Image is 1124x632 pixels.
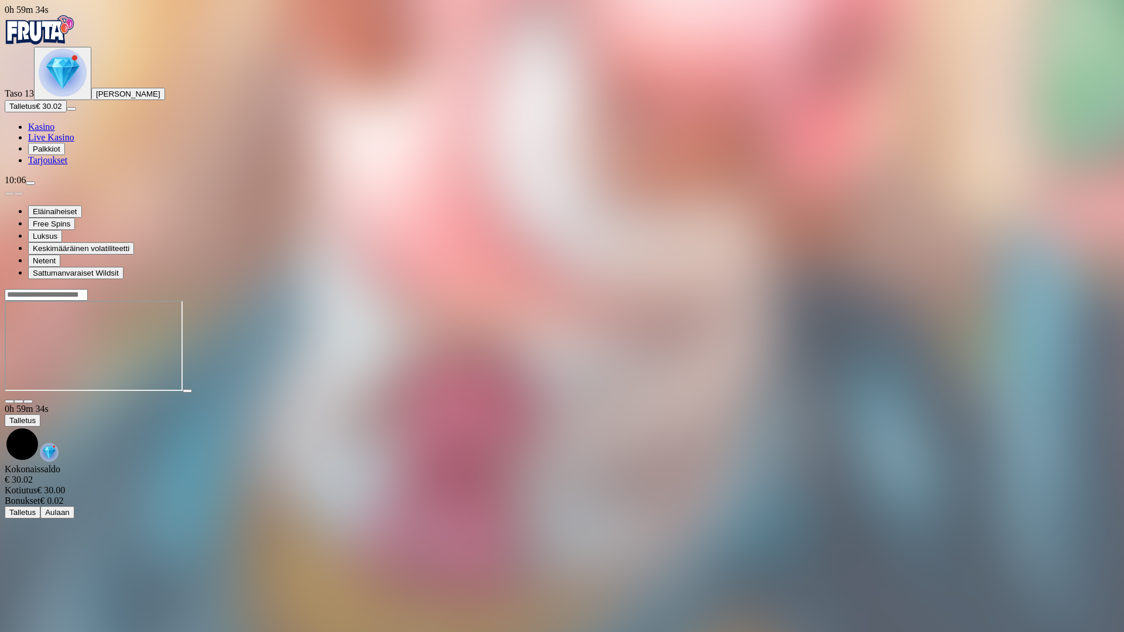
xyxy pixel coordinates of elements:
[5,100,67,112] button: Talletusplus icon€ 30.02
[33,244,129,253] span: Keskimääräinen volatiliteetti
[5,15,75,44] img: Fruta
[40,506,74,518] button: Aulaan
[45,508,70,517] span: Aulaan
[5,485,1119,496] div: € 30.00
[23,400,33,403] button: fullscreen-exit icon
[183,389,192,393] button: play icon
[9,508,36,517] span: Talletus
[5,506,40,518] button: Talletus
[33,145,60,153] span: Palkkiot
[5,175,26,185] span: 10:06
[14,400,23,403] button: chevron-down icon
[67,107,76,111] button: menu
[28,155,67,165] a: Tarjoukset
[28,143,65,155] button: Palkkiot
[96,90,160,98] span: [PERSON_NAME]
[5,5,49,15] span: user session time
[9,102,36,111] span: Talletus
[33,219,70,228] span: Free Spins
[5,485,37,495] span: Kotiutus
[9,416,36,425] span: Talletus
[5,88,34,98] span: Taso 13
[5,15,1119,166] nav: Primary
[34,47,91,100] button: level unlocked
[5,496,40,506] span: Bonukset
[5,36,75,46] a: Fruta
[5,400,14,403] button: close icon
[5,464,1119,485] div: Kokonaissaldo
[28,132,74,142] a: Live Kasino
[91,88,165,100] button: [PERSON_NAME]
[5,475,1119,485] div: € 30.02
[28,218,75,230] button: Free Spins
[14,192,23,195] button: next slide
[28,255,60,267] button: Netent
[33,269,119,277] span: Sattumanvaraiset Wildsit
[5,404,1119,464] div: Game menu
[28,267,124,279] button: Sattumanvaraiset Wildsit
[28,242,134,255] button: Keskimääräinen volatiliteetti
[28,230,62,242] button: Luksus
[36,102,61,111] span: € 30.02
[40,443,59,462] img: reward-icon
[26,181,35,185] button: menu
[28,205,82,218] button: Eläinaiheiset
[33,256,56,265] span: Netent
[33,232,57,241] span: Luksus
[5,496,1119,506] div: € 0.02
[5,464,1119,518] div: Game menu content
[28,122,54,132] a: Kasino
[5,301,183,391] iframe: Piggy Riches
[5,122,1119,166] nav: Main menu
[39,49,87,97] img: level unlocked
[5,404,49,414] span: user session time
[5,414,40,427] button: Talletus
[5,289,88,301] input: Search
[33,207,77,216] span: Eläinaiheiset
[5,192,14,195] button: prev slide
